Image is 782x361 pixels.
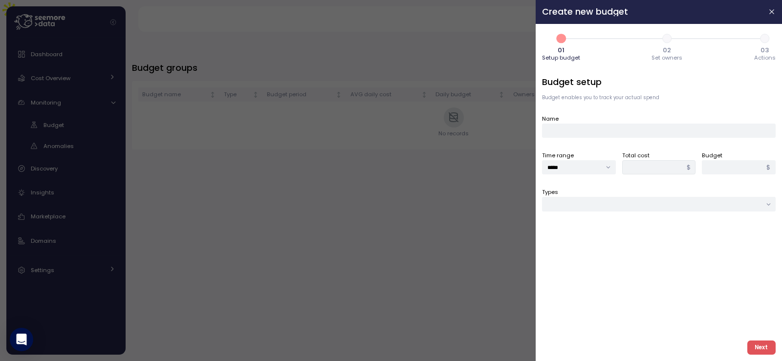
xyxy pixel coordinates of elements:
div: Open Intercom Messenger [10,328,33,351]
button: Next [747,340,776,355]
label: Types [542,188,558,197]
label: Time range [542,151,574,160]
span: Next [755,341,768,354]
button: 202Set owners [652,30,683,63]
div: $ [762,161,776,174]
h2: Create new budget [542,7,760,16]
label: Budget [702,151,722,160]
span: 01 [558,47,565,53]
span: Actions [754,55,776,61]
span: 3 [757,30,773,47]
button: 101Setup budget [542,30,580,63]
span: 1 [553,30,569,47]
span: 02 [663,47,672,53]
h3: Budget setup [542,76,776,88]
span: 03 [761,47,769,53]
button: 303Actions [754,30,776,63]
span: Setup budget [542,55,580,61]
div: $ [682,161,695,174]
label: Name [542,115,559,124]
span: 2 [659,30,675,47]
span: Set owners [652,55,683,61]
p: Budget enables you to track your actual spend [542,94,776,101]
label: Total cost [622,151,650,160]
